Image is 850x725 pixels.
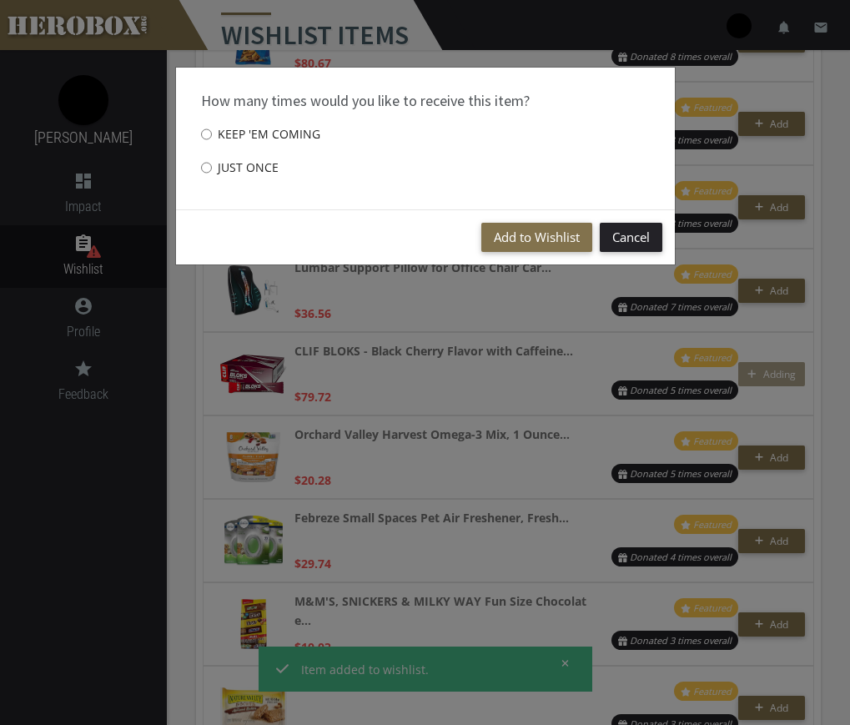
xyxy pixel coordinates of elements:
button: Add to Wishlist [481,223,592,252]
label: Just once [201,151,279,184]
h4: How many times would you like to receive this item? [201,93,650,109]
button: Cancel [600,223,662,252]
label: Keep 'em coming [201,118,320,151]
input: Keep 'em coming [201,121,212,148]
input: Just once [201,154,212,181]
